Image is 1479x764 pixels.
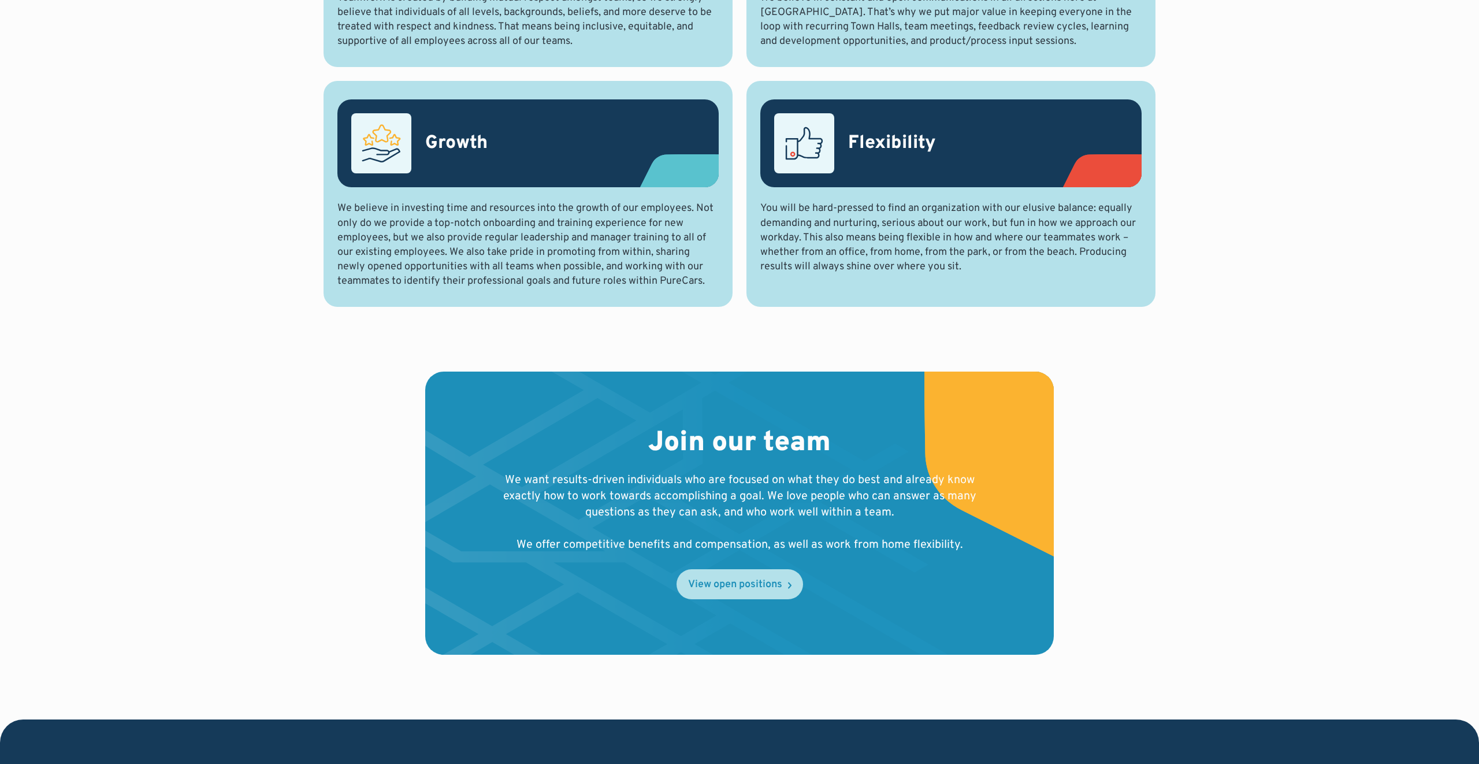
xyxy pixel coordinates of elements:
[337,201,719,288] p: We believe in investing time and resources into the growth of our employees. Not only do we provi...
[499,472,980,553] p: We want results-driven individuals who are focused on what they do best and already know exactly ...
[688,580,782,590] div: View open positions
[425,132,488,156] h3: Growth
[848,132,936,156] h3: Flexibility
[677,569,803,599] a: View open positions
[760,201,1142,274] p: You will be hard-pressed to find an organization with our elusive balance: equally demanding and ...
[648,427,831,461] h2: Join our team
